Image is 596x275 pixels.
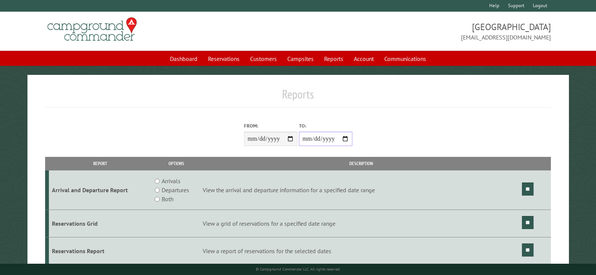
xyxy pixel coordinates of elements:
[349,52,378,66] a: Account
[162,185,189,194] label: Departures
[256,267,341,272] small: © Campground Commander LLC. All rights reserved.
[299,122,352,129] label: To:
[201,237,521,264] td: View a report of reservations for the selected dates
[320,52,348,66] a: Reports
[162,194,173,204] label: Both
[165,52,202,66] a: Dashboard
[49,237,152,264] td: Reservations Report
[49,157,152,170] th: Report
[203,52,244,66] a: Reservations
[49,170,152,210] td: Arrival and Departure Report
[298,21,551,42] span: [GEOGRAPHIC_DATA] [EMAIL_ADDRESS][DOMAIN_NAME]
[283,52,318,66] a: Campsites
[49,210,152,237] td: Reservations Grid
[244,122,297,129] label: From:
[201,170,521,210] td: View the arrival and departure information for a specified date range
[45,15,139,44] img: Campground Commander
[380,52,431,66] a: Communications
[201,157,521,170] th: Description
[152,157,201,170] th: Options
[201,210,521,237] td: View a grid of reservations for a specified date range
[45,87,551,108] h1: Reports
[246,52,281,66] a: Customers
[162,176,180,185] label: Arrivals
